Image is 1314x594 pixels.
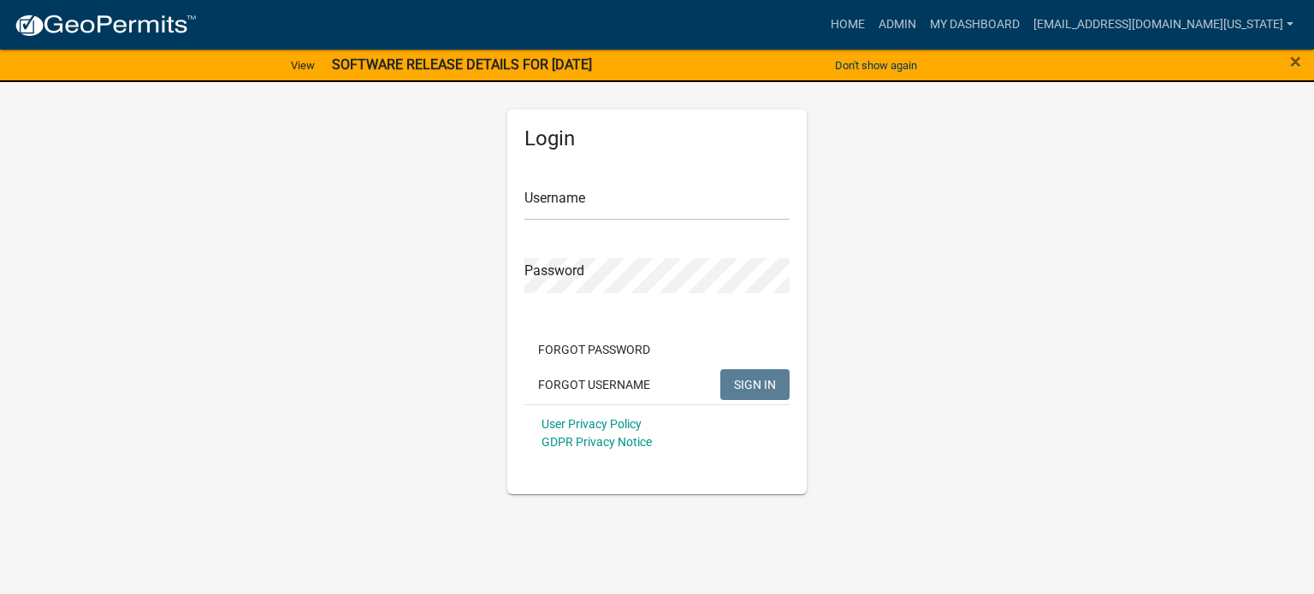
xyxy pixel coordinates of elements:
[824,9,872,41] a: Home
[524,126,790,151] h5: Login
[923,9,1027,41] a: My Dashboard
[542,435,652,449] a: GDPR Privacy Notice
[332,56,592,73] strong: SOFTWARE RELEASE DETAILS FOR [DATE]
[734,377,776,391] span: SIGN IN
[828,51,924,79] button: Don't show again
[524,334,664,365] button: Forgot Password
[284,51,322,79] a: View
[1290,51,1301,72] button: Close
[1027,9,1300,41] a: [EMAIL_ADDRESS][DOMAIN_NAME][US_STATE]
[720,369,790,400] button: SIGN IN
[872,9,923,41] a: Admin
[1290,50,1301,74] span: ×
[524,369,664,400] button: Forgot Username
[542,417,642,431] a: User Privacy Policy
